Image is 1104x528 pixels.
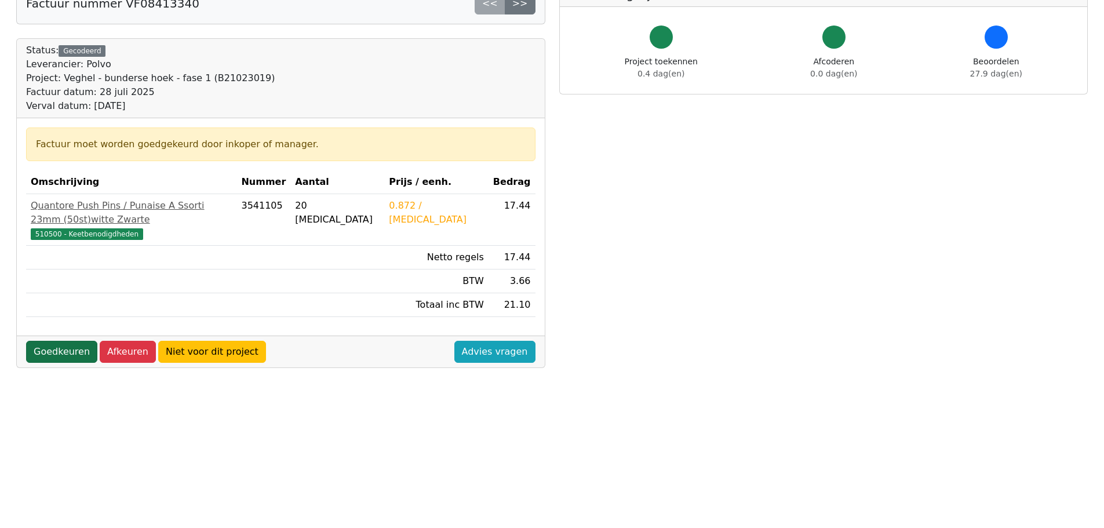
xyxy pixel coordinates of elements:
span: 0.4 dag(en) [637,69,684,78]
div: Status: [26,43,275,113]
div: Gecodeerd [59,45,105,57]
a: Afkeuren [100,341,156,363]
span: 510500 - Keetbenodigdheden [31,228,143,240]
span: 0.0 dag(en) [810,69,857,78]
td: Netto regels [384,246,488,270]
th: Bedrag [489,170,535,194]
td: 3541105 [236,194,290,246]
div: Leverancier: Polvo [26,57,275,71]
div: Project: Veghel - bunderse hoek - fase 1 (B21023019) [26,71,275,85]
div: Factuur datum: 28 juli 2025 [26,85,275,99]
a: Goedkeuren [26,341,97,363]
td: 21.10 [489,293,535,317]
td: 3.66 [489,270,535,293]
th: Nummer [236,170,290,194]
th: Omschrijving [26,170,236,194]
th: Aantal [290,170,384,194]
a: Niet voor dit project [158,341,266,363]
div: Project toekennen [625,56,698,80]
div: 20 [MEDICAL_DATA] [295,199,380,227]
div: Beoordelen [970,56,1022,80]
div: Afcoderen [810,56,857,80]
div: 0.872 / [MEDICAL_DATA] [389,199,483,227]
a: Advies vragen [454,341,535,363]
td: 17.44 [489,194,535,246]
th: Prijs / eenh. [384,170,488,194]
div: Verval datum: [DATE] [26,99,275,113]
td: 17.44 [489,246,535,270]
span: 27.9 dag(en) [970,69,1022,78]
div: Factuur moet worden goedgekeurd door inkoper of manager. [36,137,526,151]
a: Quantore Push Pins / Punaise A Ssorti 23mm (50st)witte Zwarte510500 - Keetbenodigdheden [31,199,232,241]
div: Quantore Push Pins / Punaise A Ssorti 23mm (50st)witte Zwarte [31,199,232,227]
td: Totaal inc BTW [384,293,488,317]
td: BTW [384,270,488,293]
